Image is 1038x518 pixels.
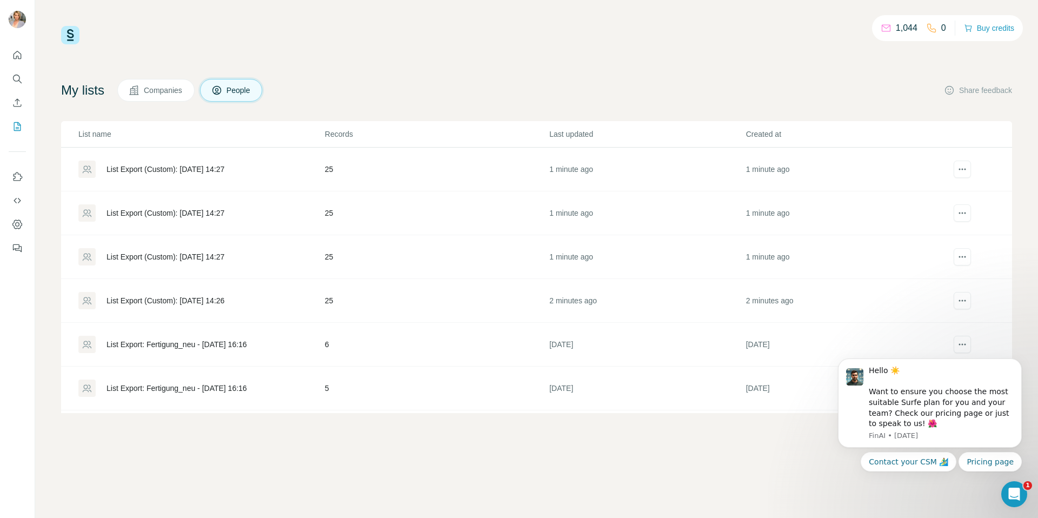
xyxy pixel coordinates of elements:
[549,279,745,323] td: 2 minutes ago
[324,410,549,454] td: 10
[746,323,942,367] td: [DATE]
[78,129,324,140] p: List name
[549,410,745,454] td: [DATE]
[9,191,26,210] button: Use Surfe API
[746,191,942,235] td: 1 minute ago
[746,410,942,454] td: [DATE]
[9,167,26,187] button: Use Surfe on LinkedIn
[9,215,26,234] button: Dashboard
[549,191,745,235] td: 1 minute ago
[107,383,247,394] div: List Export: Fertigung_neu - [DATE] 16:16
[549,235,745,279] td: 1 minute ago
[9,69,26,89] button: Search
[324,367,549,410] td: 5
[107,208,224,218] div: List Export (Custom): [DATE] 14:27
[954,161,971,178] button: actions
[746,129,941,140] p: Created at
[954,204,971,222] button: actions
[746,235,942,279] td: 1 minute ago
[9,117,26,136] button: My lists
[964,21,1014,36] button: Buy credits
[954,292,971,309] button: actions
[324,235,549,279] td: 25
[1023,481,1032,490] span: 1
[954,248,971,265] button: actions
[9,11,26,28] img: Avatar
[107,164,224,175] div: List Export (Custom): [DATE] 14:27
[325,129,548,140] p: Records
[746,367,942,410] td: [DATE]
[549,323,745,367] td: [DATE]
[9,45,26,65] button: Quick start
[107,251,224,262] div: List Export (Custom): [DATE] 14:27
[61,82,104,99] h4: My lists
[107,339,247,350] div: List Export: Fertigung_neu - [DATE] 16:16
[144,85,183,96] span: Companies
[324,148,549,191] td: 25
[746,279,942,323] td: 2 minutes ago
[746,148,942,191] td: 1 minute ago
[61,26,79,44] img: Surfe Logo
[324,323,549,367] td: 6
[822,345,1038,513] iframe: Intercom notifications message
[896,22,917,35] p: 1,044
[227,85,251,96] span: People
[941,22,946,35] p: 0
[549,148,745,191] td: 1 minute ago
[324,279,549,323] td: 25
[324,191,549,235] td: 25
[9,238,26,258] button: Feedback
[944,85,1012,96] button: Share feedback
[954,336,971,353] button: actions
[549,129,744,140] p: Last updated
[549,367,745,410] td: [DATE]
[9,93,26,112] button: Enrich CSV
[1001,481,1027,507] iframe: Intercom live chat
[107,295,224,306] div: List Export (Custom): [DATE] 14:26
